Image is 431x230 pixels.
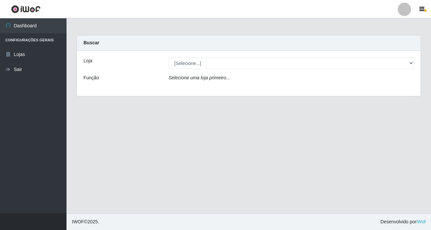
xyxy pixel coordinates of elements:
img: CoreUI Logo [11,5,41,13]
span: Desenvolvido por [380,218,426,225]
span: IWOF [72,219,84,224]
label: Função [83,74,99,81]
strong: Buscar [83,40,99,45]
span: © 2025 . [72,218,99,225]
i: Selecione uma loja primeiro... [169,75,230,80]
a: iWof [416,219,426,224]
label: Loja [83,57,92,64]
